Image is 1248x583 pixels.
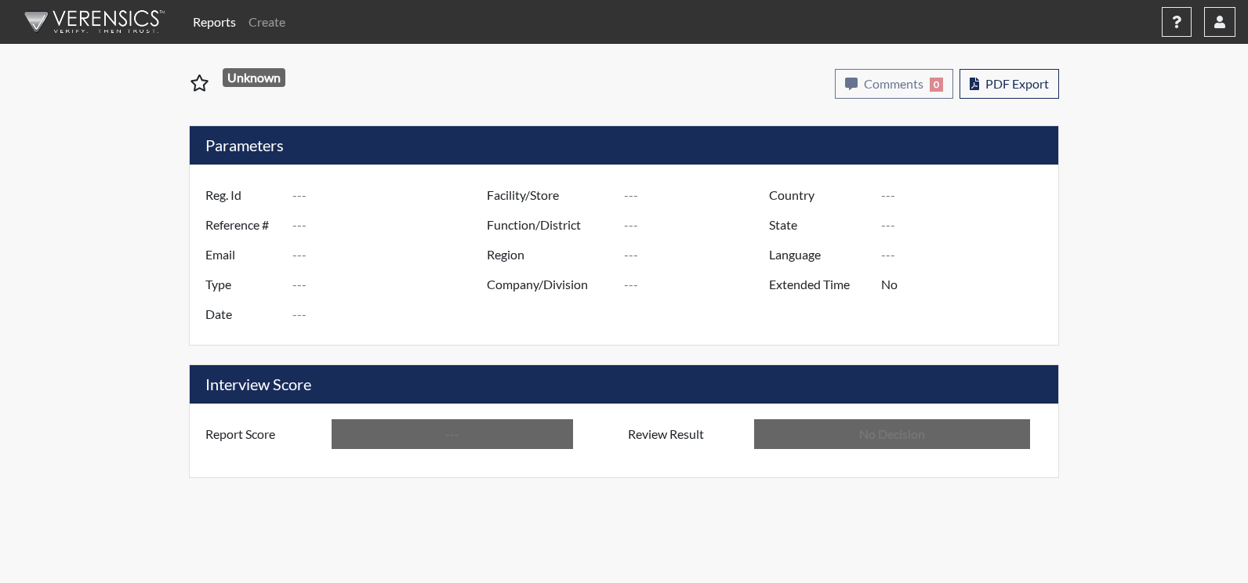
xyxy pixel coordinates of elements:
label: Reference # [194,210,292,240]
input: --- [881,270,1054,299]
input: --- [292,270,491,299]
button: Comments0 [835,69,953,99]
input: --- [292,180,491,210]
input: --- [624,180,773,210]
label: Extended Time [757,270,881,299]
input: No Decision [754,419,1030,449]
input: --- [624,210,773,240]
label: Report Score [194,419,332,449]
label: Type [194,270,292,299]
label: Date [194,299,292,329]
input: --- [292,299,491,329]
input: --- [624,240,773,270]
button: PDF Export [960,69,1059,99]
label: Facility/Store [475,180,624,210]
h5: Parameters [190,126,1058,165]
label: Email [194,240,292,270]
input: --- [881,180,1054,210]
label: Review Result [616,419,754,449]
h5: Interview Score [190,365,1058,404]
a: Create [242,6,292,38]
span: 0 [930,78,943,92]
input: --- [332,419,573,449]
input: --- [881,240,1054,270]
label: Company/Division [475,270,624,299]
label: Function/District [475,210,624,240]
label: Country [757,180,881,210]
label: Reg. Id [194,180,292,210]
span: Comments [864,76,923,91]
input: --- [881,210,1054,240]
label: Language [757,240,881,270]
span: PDF Export [985,76,1049,91]
input: --- [624,270,773,299]
label: Region [475,240,624,270]
span: Unknown [223,68,286,87]
label: State [757,210,881,240]
input: --- [292,240,491,270]
a: Reports [187,6,242,38]
input: --- [292,210,491,240]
